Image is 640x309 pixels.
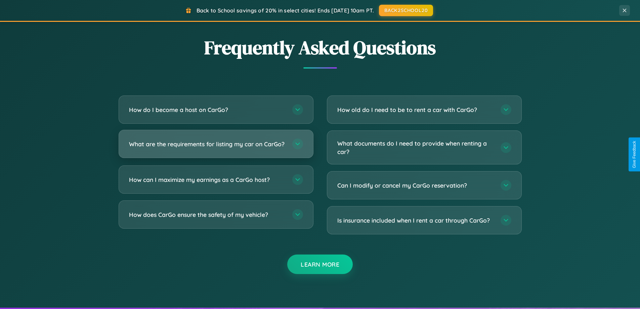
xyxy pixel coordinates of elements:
[337,139,494,156] h3: What documents do I need to provide when renting a car?
[197,7,374,14] span: Back to School savings of 20% in select cities! Ends [DATE] 10am PT.
[632,141,637,168] div: Give Feedback
[129,176,286,184] h3: How can I maximize my earnings as a CarGo host?
[337,106,494,114] h3: How old do I need to be to rent a car with CarGo?
[119,35,522,61] h2: Frequently Asked Questions
[379,5,433,16] button: BACK2SCHOOL20
[337,181,494,190] h3: Can I modify or cancel my CarGo reservation?
[337,216,494,225] h3: Is insurance included when I rent a car through CarGo?
[129,140,286,148] h3: What are the requirements for listing my car on CarGo?
[287,255,353,274] button: Learn More
[129,210,286,219] h3: How does CarGo ensure the safety of my vehicle?
[129,106,286,114] h3: How do I become a host on CarGo?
